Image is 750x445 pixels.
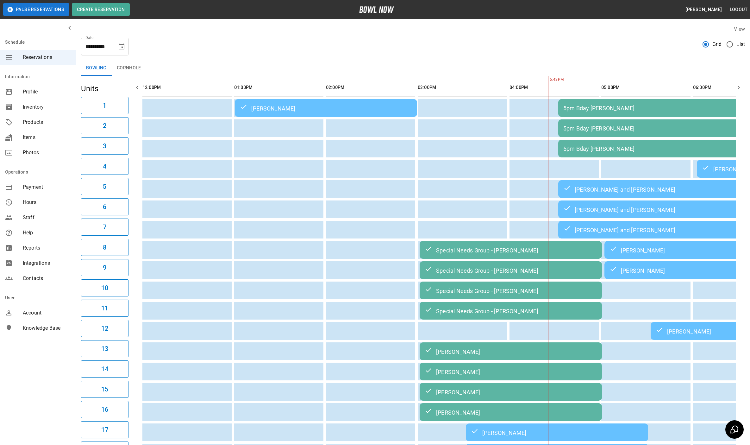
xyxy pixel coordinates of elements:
h6: 13 [101,344,108,354]
div: [PERSON_NAME] and [PERSON_NAME] [563,226,735,233]
div: [PERSON_NAME] [471,429,643,436]
button: 4 [81,158,128,175]
button: [PERSON_NAME] [683,4,724,16]
span: Reports [23,244,71,252]
button: Choose date, selected date is Oct 11, 2025 [115,40,128,53]
h6: 17 [101,425,108,435]
button: 12 [81,320,128,337]
h5: Units [81,84,128,94]
div: [PERSON_NAME] [425,347,597,355]
th: 01:00PM [234,79,323,97]
th: 02:00PM [326,79,415,97]
span: Profile [23,88,71,96]
span: Inventory [23,103,71,111]
div: Special Needs Group - [PERSON_NAME] [425,246,597,254]
span: Grid [712,41,722,48]
th: 12:00PM [142,79,232,97]
h6: 16 [101,404,108,415]
button: 16 [81,401,128,418]
button: 6 [81,198,128,215]
h6: 12 [101,323,108,334]
th: 03:00PM [418,79,507,97]
button: 13 [81,340,128,357]
div: inventory tabs [81,60,745,76]
button: 17 [81,421,128,438]
h6: 5 [103,181,106,192]
h6: 3 [103,141,106,151]
div: Special Needs Group - [PERSON_NAME] [425,266,597,274]
span: Account [23,309,71,317]
span: Integrations [23,259,71,267]
h6: 14 [101,364,108,374]
h6: 2 [103,121,106,131]
span: 6:43PM [548,77,550,83]
h6: 15 [101,384,108,394]
div: [PERSON_NAME] [425,368,597,375]
span: Knowledge Base [23,324,71,332]
div: [PERSON_NAME] and [PERSON_NAME] [563,185,735,193]
span: Payment [23,183,71,191]
button: 5 [81,178,128,195]
button: 14 [81,360,128,378]
span: Products [23,118,71,126]
button: Bowling [81,60,112,76]
button: 10 [81,279,128,296]
h6: 7 [103,222,106,232]
img: logo [359,6,394,13]
button: 2 [81,117,128,134]
div: [PERSON_NAME] [425,388,597,396]
button: 15 [81,381,128,398]
div: Special Needs Group - [PERSON_NAME] [425,307,597,315]
button: 1 [81,97,128,114]
span: List [736,41,745,48]
h6: 6 [103,202,106,212]
span: Hours [23,199,71,206]
button: Logout [727,4,750,16]
h6: 9 [103,263,106,273]
button: Pause Reservations [3,3,69,16]
div: [PERSON_NAME] [240,104,412,112]
h6: 8 [103,242,106,252]
span: Help [23,229,71,237]
button: 7 [81,219,128,236]
h6: 1 [103,100,106,111]
span: Contacts [23,275,71,282]
div: Special Needs Group - [PERSON_NAME] [425,287,597,294]
div: [PERSON_NAME] [425,408,597,416]
span: Photos [23,149,71,156]
button: Create Reservation [72,3,130,16]
h6: 10 [101,283,108,293]
button: 11 [81,300,128,317]
button: 8 [81,239,128,256]
h6: 4 [103,161,106,171]
label: View [734,26,745,32]
span: Staff [23,214,71,221]
button: Cornhole [112,60,146,76]
span: Reservations [23,54,71,61]
span: Items [23,134,71,141]
div: [PERSON_NAME] and [PERSON_NAME] [563,206,735,213]
button: 9 [81,259,128,276]
h6: 11 [101,303,108,313]
button: 3 [81,137,128,155]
